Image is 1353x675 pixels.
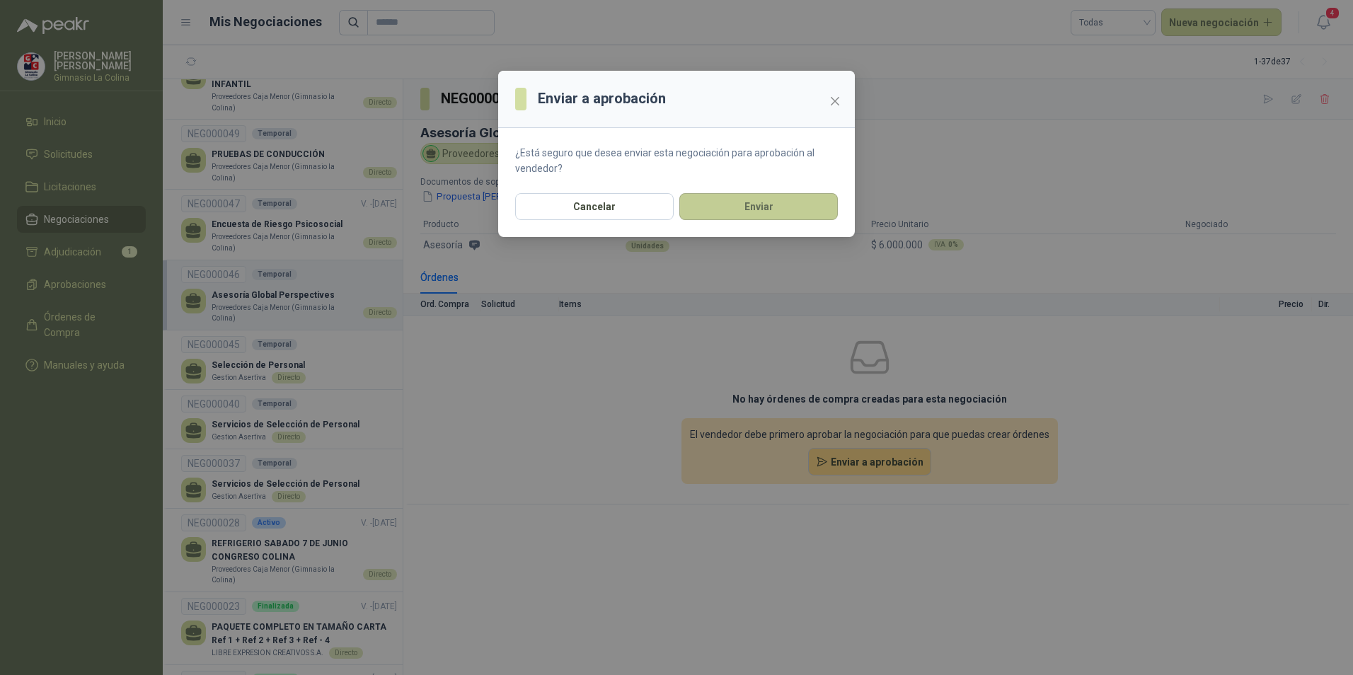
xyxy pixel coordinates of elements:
[498,128,855,193] section: ¿Está seguro que desea enviar esta negociación para aprobación al vendedor?
[829,96,841,107] span: close
[538,88,666,110] h3: Enviar a aprobación
[679,193,838,220] button: Enviar
[824,90,846,112] button: Close
[515,193,674,220] button: Cancelar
